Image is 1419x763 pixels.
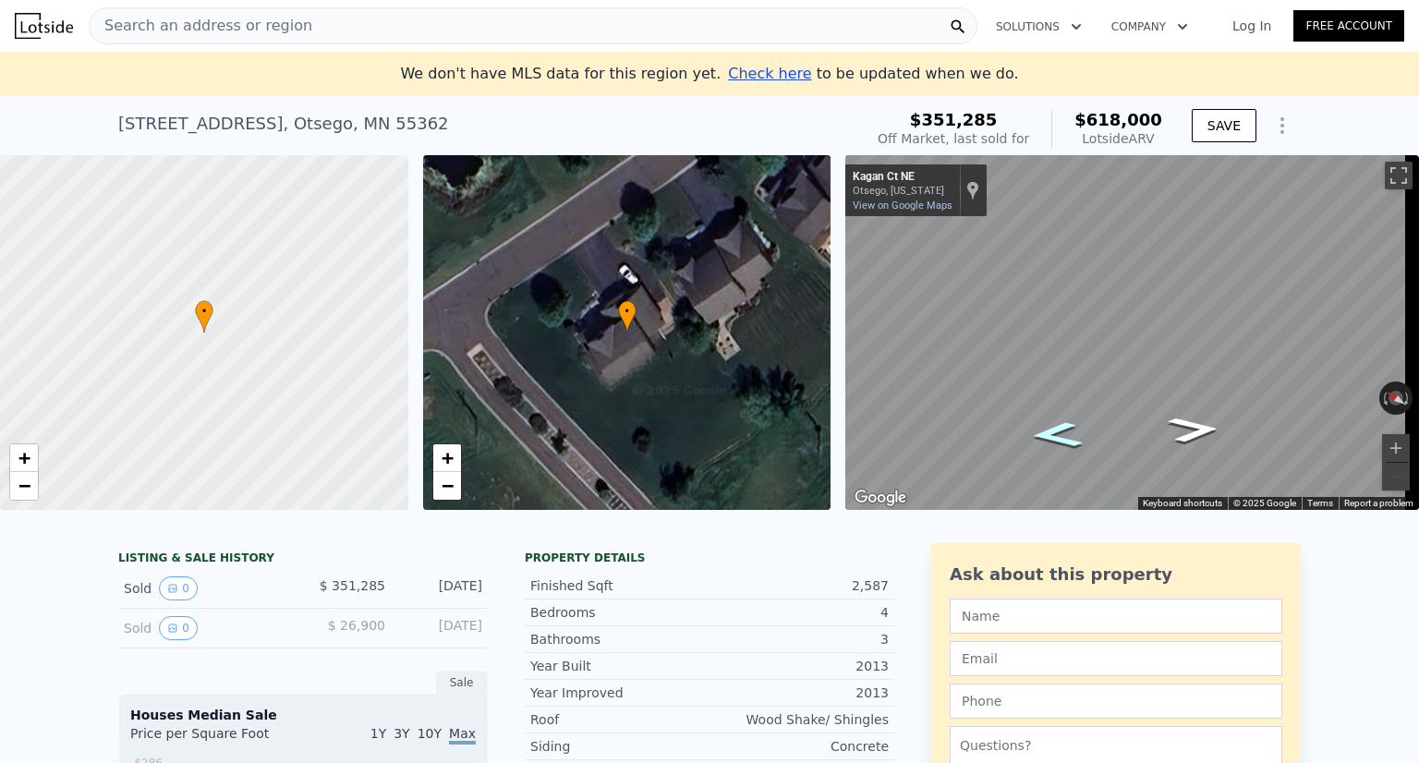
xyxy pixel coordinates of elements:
div: Kagan Ct NE [853,170,952,185]
div: Ask about this property [950,562,1282,587]
span: + [18,446,30,469]
button: View historical data [159,576,198,600]
div: Concrete [709,737,889,756]
img: Google [850,486,911,510]
span: 10Y [418,726,442,741]
div: 2,587 [709,576,889,595]
a: Zoom in [10,444,38,472]
span: Search an address or region [90,15,312,37]
button: Show Options [1264,107,1301,144]
div: Year Improved [530,684,709,702]
div: We don't have MLS data for this region yet. [400,63,1018,85]
div: Sold [124,576,288,600]
span: $ 26,900 [328,618,385,633]
button: Zoom in [1382,434,1410,462]
span: 1Y [370,726,386,741]
button: Zoom out [1382,463,1410,490]
div: • [618,300,637,333]
span: • [195,303,213,320]
div: 4 [709,603,889,622]
input: Email [950,641,1282,676]
div: • [195,300,213,333]
a: Log In [1210,17,1293,35]
div: LISTING & SALE HISTORY [118,551,488,569]
div: Siding [530,737,709,756]
span: © 2025 Google [1233,498,1296,508]
div: [DATE] [400,616,482,640]
button: Toggle fullscreen view [1385,162,1413,189]
div: Street View [845,155,1419,510]
div: Bedrooms [530,603,709,622]
div: Map [845,155,1419,510]
button: Rotate clockwise [1403,381,1413,415]
div: Off Market, last sold for [878,129,1029,148]
div: Sale [436,671,488,695]
span: Check here [728,65,811,82]
a: Zoom out [10,472,38,500]
div: Bathrooms [530,630,709,648]
span: $618,000 [1074,110,1162,129]
div: Roof [530,710,709,729]
div: Sold [124,616,288,640]
div: 2013 [709,684,889,702]
button: View historical data [159,616,198,640]
button: Rotate counterclockwise [1379,381,1389,415]
span: − [441,474,453,497]
a: Report a problem [1344,498,1413,508]
span: $ 351,285 [320,578,385,593]
button: Reset the view [1378,383,1413,414]
a: Open this area in Google Maps (opens a new window) [850,486,911,510]
a: Terms (opens in new tab) [1307,498,1333,508]
span: • [618,303,637,320]
input: Name [950,599,1282,634]
a: Free Account [1293,10,1404,42]
path: Go Northwest, Kagan Ct NE [1009,416,1105,454]
div: Year Built [530,657,709,675]
span: − [18,474,30,497]
input: Phone [950,684,1282,719]
span: Max [449,726,476,745]
span: 3Y [394,726,409,741]
div: Houses Median Sale [130,706,476,724]
div: to be updated when we do. [728,63,1018,85]
button: SAVE [1192,109,1256,142]
a: Zoom out [433,472,461,500]
button: Company [1097,10,1203,43]
div: 2013 [709,657,889,675]
div: Price per Square Foot [130,724,303,754]
a: View on Google Maps [853,200,952,212]
a: Zoom in [433,444,461,472]
path: Go Southeast, Kagan Ct NE [1146,410,1243,448]
div: Lotside ARV [1074,129,1162,148]
div: Otsego, [US_STATE] [853,185,952,197]
div: Finished Sqft [530,576,709,595]
button: Keyboard shortcuts [1143,497,1222,510]
div: Property details [525,551,894,565]
div: [DATE] [400,576,482,600]
div: 3 [709,630,889,648]
span: $351,285 [910,110,998,129]
span: + [441,446,453,469]
div: [STREET_ADDRESS] , Otsego , MN 55362 [118,111,449,137]
img: Lotside [15,13,73,39]
button: Solutions [981,10,1097,43]
div: Wood Shake/ Shingles [709,710,889,729]
a: Show location on map [966,180,979,200]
